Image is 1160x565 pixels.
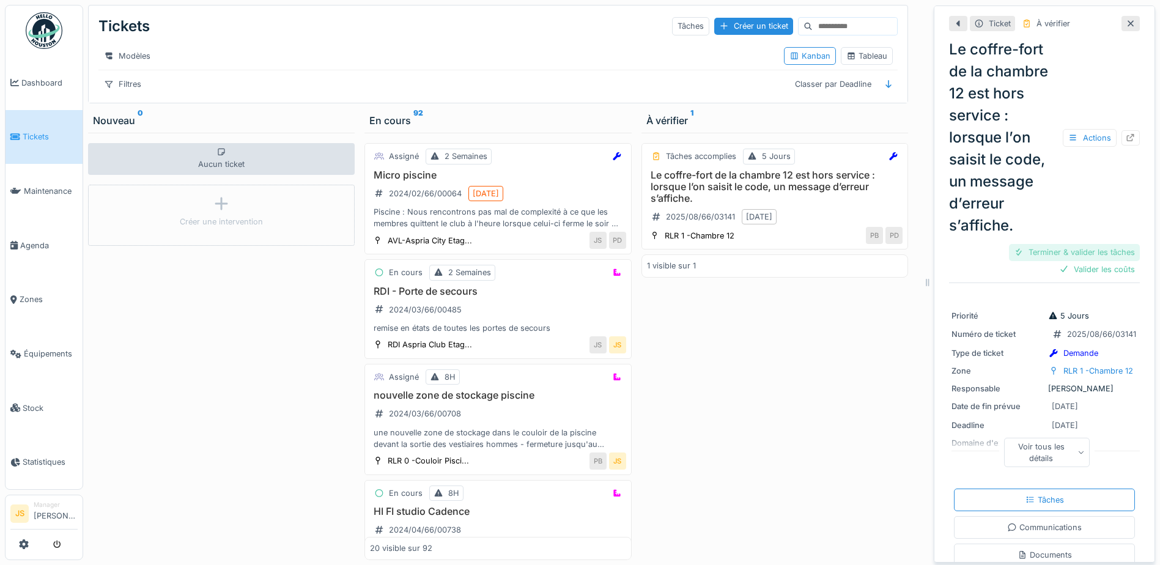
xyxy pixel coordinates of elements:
div: Nouveau [93,113,350,128]
li: [PERSON_NAME] [34,500,78,526]
div: En cours [389,267,423,278]
h3: RDI - Porte de secours [370,286,626,297]
a: Statistiques [6,435,83,490]
div: Voir tous les détails [1004,437,1090,467]
div: 2 Semaines [445,150,487,162]
div: 5 Jours [762,150,791,162]
div: À vérifier [646,113,903,128]
div: 1 visible sur 1 [647,260,696,271]
div: RLR 0 -Couloir Pisci... [388,455,469,467]
span: Maintenance [24,185,78,197]
div: JS [609,336,626,353]
span: Stock [23,402,78,414]
h3: HI FI studio Cadence [370,506,626,517]
img: Badge_color-CXgf-gQk.svg [26,12,62,49]
div: Type de ticket [951,347,1043,359]
div: Ticket [989,18,1011,29]
a: JS Manager[PERSON_NAME] [10,500,78,530]
div: JS [589,232,607,249]
div: remise en états de toutes les portes de secours [370,322,626,334]
div: Filtres [98,75,147,93]
div: Classer par Deadline [789,75,877,93]
sup: 1 [690,113,693,128]
div: Tâches [672,17,709,35]
div: Créer un ticket [714,18,793,34]
div: 8H [448,487,459,499]
div: [DATE] [473,188,499,199]
div: Deadline [951,419,1043,431]
sup: 0 [138,113,143,128]
div: En cours [369,113,626,128]
div: À vérifier [1036,18,1070,29]
div: Demande [1063,347,1098,359]
div: PB [589,452,607,470]
div: Créer une intervention [180,216,263,227]
div: une nouvelle zone de stockage dans le couloir de la piscine devant la sortie des vestiaires homme... [370,427,626,450]
div: Valider les coûts [1054,261,1140,278]
div: Priorité [951,310,1043,322]
div: Date de fin prévue [951,401,1043,412]
div: RDI Aspria Club Etag... [388,339,472,350]
div: Terminer & valider les tâches [1009,244,1140,260]
div: 5 Jours [1048,310,1089,322]
div: PD [609,232,626,249]
div: 2024/03/66/00708 [389,408,461,419]
div: En cours [389,487,423,499]
span: Équipements [24,348,78,360]
div: Tableau [846,50,887,62]
div: Responsable [951,383,1043,394]
div: Actions [1063,129,1117,147]
div: Documents [1018,549,1072,561]
div: JS [609,452,626,470]
a: Dashboard [6,56,83,110]
a: Stock [6,381,83,435]
h3: nouvelle zone de stockage piscine [370,390,626,401]
a: Zones [6,273,83,327]
a: Équipements [6,327,83,381]
div: Numéro de ticket [951,328,1043,340]
div: 2024/02/66/00064 [389,188,462,199]
span: Zones [20,294,78,305]
div: Tâches [1025,494,1064,506]
div: RLR 1 -Chambre 12 [665,230,734,242]
div: Assigné [389,371,419,383]
div: Le coffre-fort de la chambre 12 est hors service : lorsque l’on saisit le code, un message d’erre... [949,39,1140,237]
div: [DATE] [746,211,772,223]
div: 2025/08/66/03141 [1067,328,1136,340]
a: Maintenance [6,164,83,218]
span: Dashboard [21,77,78,89]
span: Statistiques [23,456,78,468]
h3: Micro piscine [370,169,626,181]
div: Aucun ticket [88,143,355,175]
div: 20 visible sur 92 [370,543,432,555]
div: 2 Semaines [448,267,491,278]
div: Manager [34,500,78,509]
a: Agenda [6,218,83,273]
div: RLR 1 -Chambre 12 [1063,365,1133,377]
span: Agenda [20,240,78,251]
div: Piscine : Nous rencontrons pas mal de complexité à ce que les membres quittent le club à l'heure ... [370,206,626,229]
div: 2024/04/66/00738 [389,524,461,536]
div: Kanban [789,50,830,62]
sup: 92 [413,113,423,128]
div: Communications [1007,522,1082,533]
div: [PERSON_NAME] [951,383,1137,394]
li: JS [10,504,29,523]
div: [DATE] [1052,401,1078,412]
div: Tickets [98,10,150,42]
div: [DATE] [1052,419,1078,431]
span: Tickets [23,131,78,142]
div: AVL-Aspria City Etag... [388,235,472,246]
div: PB [866,227,883,244]
div: Tâches accomplies [666,150,736,162]
div: Assigné [389,150,419,162]
div: Zone [951,365,1043,377]
div: 2024/03/66/00485 [389,304,462,316]
div: 2025/08/66/03141 [666,211,735,223]
a: Tickets [6,110,83,164]
div: PD [885,227,903,244]
div: Modèles [98,47,156,65]
h3: Le coffre-fort de la chambre 12 est hors service : lorsque l’on saisit le code, un message d’erre... [647,169,903,205]
div: JS [589,336,607,353]
div: 8H [445,371,456,383]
